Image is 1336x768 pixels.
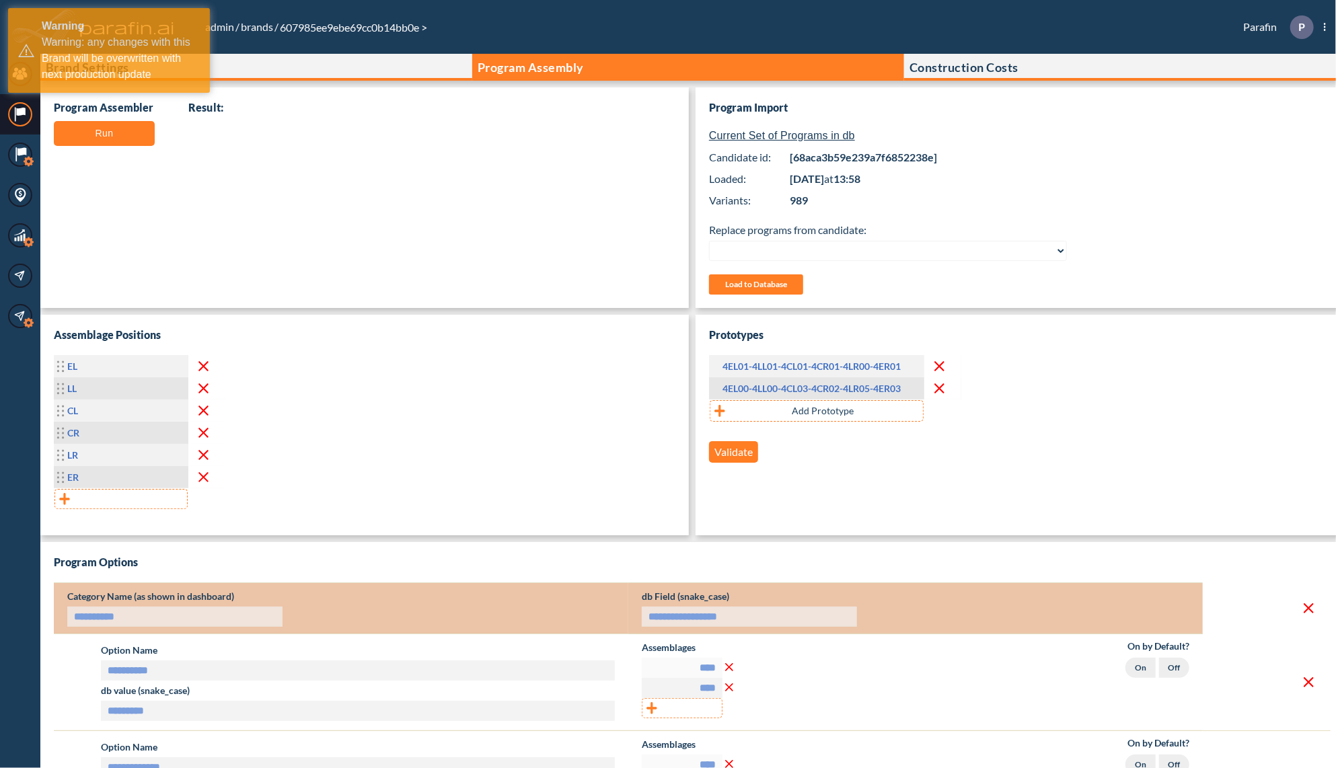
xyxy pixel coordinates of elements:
[101,684,615,697] p: db value (snake_case)
[195,469,212,486] button: delete line
[642,590,1189,603] p: db Field (snake_case)
[709,128,1331,144] p: Current Set of Programs in db
[54,466,188,488] td: ER
[790,192,1331,208] span: 989
[833,172,860,185] span: 13:58
[710,400,924,422] button: Add Prototype
[642,641,722,654] p: Assemblages
[54,489,188,509] button: add line
[931,380,948,397] button: delete line
[709,328,1331,342] h3: Prototypes
[54,101,155,114] p: Program Assembler
[204,19,239,35] li: /
[709,101,1331,114] h3: Program Import
[709,222,1331,238] p: Replace programs from candidate:
[642,738,722,751] p: Assemblages
[910,61,1018,74] p: Construction Costs
[239,20,274,33] a: brands
[1298,21,1305,33] p: P
[54,422,188,444] td: CR
[790,149,1331,165] span: [68aca3b59e239a7f6852238e]
[709,377,924,399] td: 4EL00-4LL00-4CL03-4CR02-4LR05-4ER03
[472,54,904,81] button: Program Assembly
[931,358,948,375] button: delete line
[709,192,1331,208] p: Variants:
[642,698,722,718] button: add assemblages
[195,447,212,463] button: delete line
[54,121,155,146] button: Run
[54,377,188,399] td: LL
[101,740,615,754] p: Option Name
[195,380,212,397] button: delete line
[279,21,429,34] span: 607985ee9ebe69cc0b14bb0e >
[1125,738,1189,749] h5: On by Default?
[239,19,279,35] li: /
[709,274,803,295] button: Load to Database
[1300,674,1317,691] button: delete line
[204,20,235,33] a: admin
[195,402,212,419] button: delete line
[1125,641,1189,652] h5: On by Default?
[1159,658,1189,678] label: Off
[904,54,1336,81] button: Construction Costs
[54,399,188,422] td: CL
[54,444,188,466] td: LR
[188,101,223,114] p: Result:
[1300,600,1317,617] button: delete category
[824,172,833,185] span: at
[722,680,736,694] button: delete Assemblages
[478,61,584,74] p: Program Assembly
[195,358,212,375] button: delete line
[1125,658,1156,678] label: On
[42,18,200,34] div: Warning
[67,590,615,603] p: Category Name (as shown in dashboard)
[54,355,188,377] td: EL
[40,54,472,81] button: Brand Settings
[709,149,1331,165] span: Candidate id:
[709,355,924,377] td: 4EL01-4LL01-4CL01-4CR01-4LR00-4ER01
[195,424,212,441] button: delete line
[54,555,1331,569] h3: Program Options
[792,404,854,418] p: Add Prototype
[709,441,758,463] button: Validate
[54,328,675,342] h3: Assemblage Positions
[42,34,200,83] div: Warning: any changes with this Brand will be overwritten with next production update
[790,172,824,185] span: [DATE]
[101,644,615,657] p: Option Name
[1223,15,1326,39] div: Parafin
[709,171,790,187] span: Loaded:
[722,660,736,674] button: delete Assemblages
